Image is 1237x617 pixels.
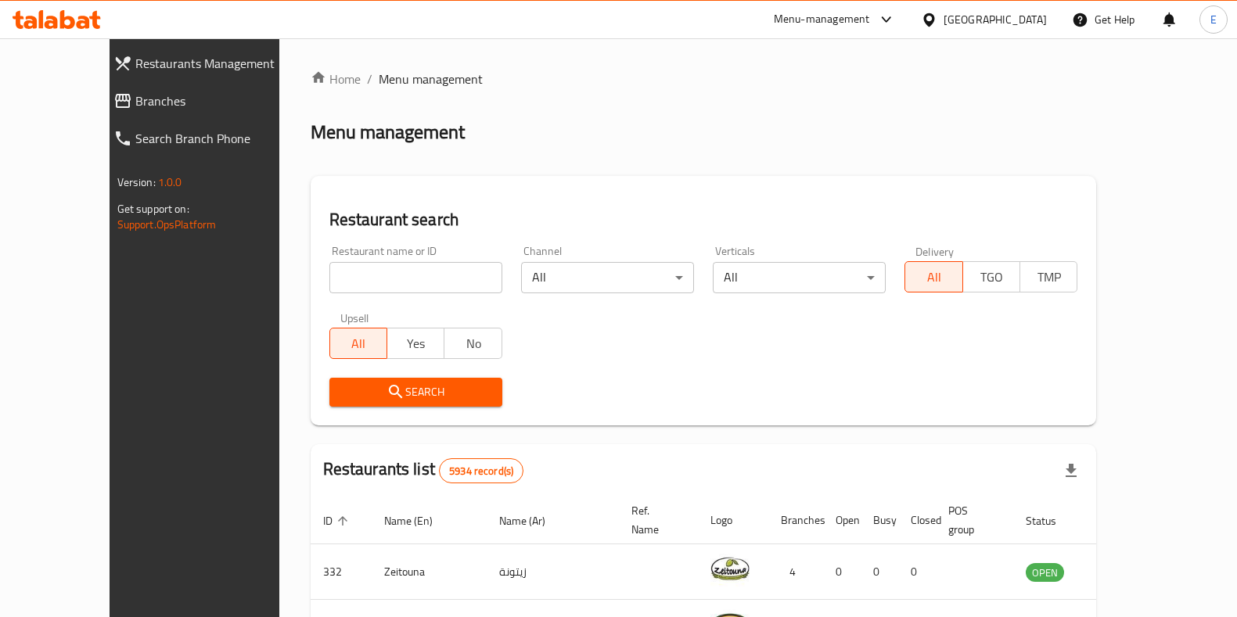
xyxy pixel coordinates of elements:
[962,261,1020,292] button: TGO
[336,332,381,355] span: All
[342,382,490,402] span: Search
[394,332,438,355] span: Yes
[823,544,861,600] td: 0
[323,457,524,483] h2: Restaurants list
[451,332,495,355] span: No
[912,266,956,289] span: All
[768,544,823,600] td: 4
[969,266,1014,289] span: TGO
[698,497,768,544] th: Logo
[521,262,694,293] div: All
[1027,266,1071,289] span: TMP
[117,214,217,235] a: Support.OpsPlatform
[101,45,316,82] a: Restaurants Management
[311,70,361,88] a: Home
[1019,261,1077,292] button: TMP
[135,54,304,73] span: Restaurants Management
[329,262,502,293] input: Search for restaurant name or ID..
[367,70,372,88] li: /
[499,511,566,530] span: Name (Ar)
[311,544,372,600] td: 332
[329,378,502,407] button: Search
[101,120,316,157] a: Search Branch Phone
[439,458,523,483] div: Total records count
[117,199,189,219] span: Get support on:
[898,497,936,544] th: Closed
[1026,564,1064,582] span: OPEN
[861,544,898,600] td: 0
[904,261,962,292] button: All
[101,82,316,120] a: Branches
[379,70,483,88] span: Menu management
[135,129,304,148] span: Search Branch Phone
[384,511,453,530] span: Name (En)
[768,497,823,544] th: Branches
[1026,511,1077,530] span: Status
[444,328,502,359] button: No
[387,328,444,359] button: Yes
[713,262,886,293] div: All
[340,312,369,323] label: Upsell
[440,464,523,479] span: 5934 record(s)
[1026,563,1064,582] div: OPEN
[823,497,861,544] th: Open
[631,501,679,539] span: Ref. Name
[329,328,387,359] button: All
[117,172,156,192] span: Version:
[944,11,1047,28] div: [GEOGRAPHIC_DATA]
[1210,11,1217,28] span: E
[487,544,619,600] td: زيتونة
[861,497,898,544] th: Busy
[948,501,994,539] span: POS group
[135,91,304,110] span: Branches
[311,70,1097,88] nav: breadcrumb
[311,120,465,145] h2: Menu management
[1052,452,1090,490] div: Export file
[915,246,955,256] label: Delivery
[372,544,487,600] td: Zeitouna
[898,544,936,600] td: 0
[774,10,870,29] div: Menu-management
[323,511,353,530] span: ID
[158,172,182,192] span: 1.0.0
[710,549,750,588] img: Zeitouna
[329,208,1078,231] h2: Restaurant search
